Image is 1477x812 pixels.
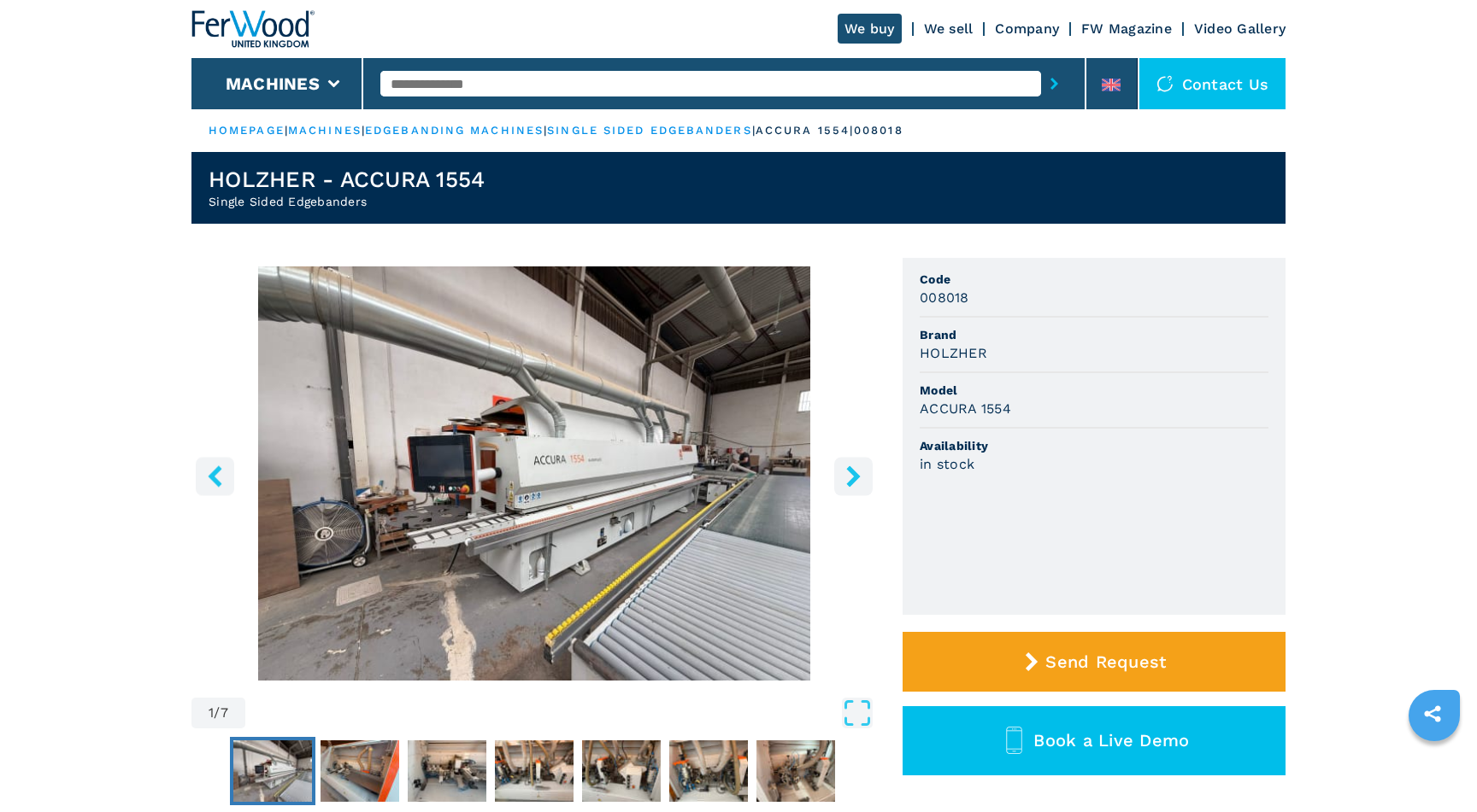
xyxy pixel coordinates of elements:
button: Send Request [903,632,1286,692]
span: / [214,706,220,720]
span: Book a Live Demo [1033,730,1189,751]
span: Model [920,382,1268,399]
span: 1 [209,706,214,720]
a: machines [288,124,362,137]
div: Contact us [1139,58,1286,109]
div: Go to Slide 1 [191,266,877,681]
span: Send Request [1045,651,1166,672]
button: Book a Live Demo [903,706,1286,775]
span: | [752,124,756,137]
img: 61589fa47bb496ed0e144bc88b769f62 [233,740,312,802]
a: We sell [924,20,974,37]
a: FW Magazine [1081,20,1172,37]
button: Go to Slide 5 [579,737,664,805]
button: Open Fullscreen [250,698,873,728]
button: left-button [196,457,234,495]
img: Contact us [1156,75,1174,92]
button: right-button [834,457,873,495]
a: Video Gallery [1194,20,1286,37]
a: single sided edgebanders [547,124,751,137]
h2: Single Sided Edgebanders [209,193,485,210]
span: | [362,124,365,137]
img: 24badd0d4f392327ee087006bc25ee2a [669,740,748,802]
a: edgebanding machines [365,124,544,137]
span: Brand [920,326,1268,343]
iframe: Chat [1404,735,1464,799]
span: Code [920,271,1268,288]
nav: Thumbnail Navigation [191,737,877,805]
span: | [285,124,288,137]
h3: 008018 [920,288,969,307]
button: Go to Slide 6 [666,737,751,805]
button: Go to Slide 4 [491,737,577,805]
h3: HOLZHER [920,343,987,363]
button: Go to Slide 2 [317,737,403,805]
a: We buy [838,14,902,44]
img: d866177e16d187568bd68346f3b8a29d [321,740,399,802]
a: Company [995,20,1059,37]
button: submit-button [1041,64,1068,103]
h1: HOLZHER - ACCURA 1554 [209,166,485,193]
img: dd96e608b705ee075c0ddff63cca0931 [756,740,835,802]
a: sharethis [1411,692,1454,735]
a: HOMEPAGE [209,124,285,137]
button: Go to Slide 1 [230,737,315,805]
button: Machines [226,73,320,94]
span: | [544,124,547,137]
img: Single Sided Edgebanders HOLZHER ACCURA 1554 [191,266,877,681]
button: Go to Slide 7 [753,737,839,805]
span: Availability [920,437,1268,454]
img: 373c968f7e43771d052f0db25ba33c0d [408,740,486,802]
img: 1d8d536036f3fa974c1e8cd164782c29 [582,740,661,802]
h3: ACCURA 1554 [920,399,1011,418]
p: 008018 [854,123,903,138]
img: 01fccd6a08417066f9032f3c4e40c587 [495,740,574,802]
h3: in stock [920,454,974,474]
button: Go to Slide 3 [404,737,490,805]
img: Ferwood [191,10,315,48]
span: 7 [221,706,228,720]
p: accura 1554 | [756,123,854,138]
